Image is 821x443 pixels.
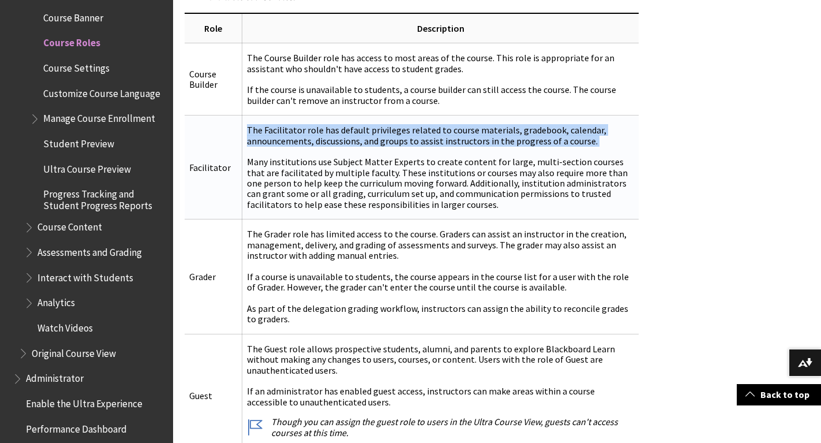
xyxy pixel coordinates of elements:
[247,416,634,438] p: Though you can assign the guest role to users in the Ultra Course View, guests can't access cours...
[43,184,165,211] span: Progress Tracking and Student Progress Reports
[38,243,142,258] span: Assessments and Grading
[242,219,639,334] td: The Grader role has limited access to the course. Graders can assist an instructor in the creatio...
[185,116,242,219] td: Facilitator
[26,419,127,435] span: Performance Dashboard
[43,109,155,125] span: Manage Course Enrollment
[242,13,639,43] th: Description
[43,134,114,150] span: Student Preview
[32,344,116,359] span: Original Course View
[185,219,242,334] td: Grader
[242,43,639,116] td: The Course Builder role has access to most areas of the course. This role is appropriate for an a...
[185,13,242,43] th: Role
[38,318,93,334] span: Watch Videos
[38,218,102,233] span: Course Content
[242,116,639,219] td: The Facilitator role has default privileges related to course materials, gradebook, calendar, ann...
[43,159,131,175] span: Ultra Course Preview
[38,293,75,309] span: Analytics
[185,43,242,116] td: Course Builder
[26,394,143,410] span: Enable the Ultra Experience
[737,384,821,405] a: Back to top
[26,369,84,385] span: Administrator
[43,8,103,24] span: Course Banner
[43,33,100,49] span: Course Roles
[38,268,133,284] span: Interact with Students
[43,84,160,99] span: Customize Course Language
[43,58,110,74] span: Course Settings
